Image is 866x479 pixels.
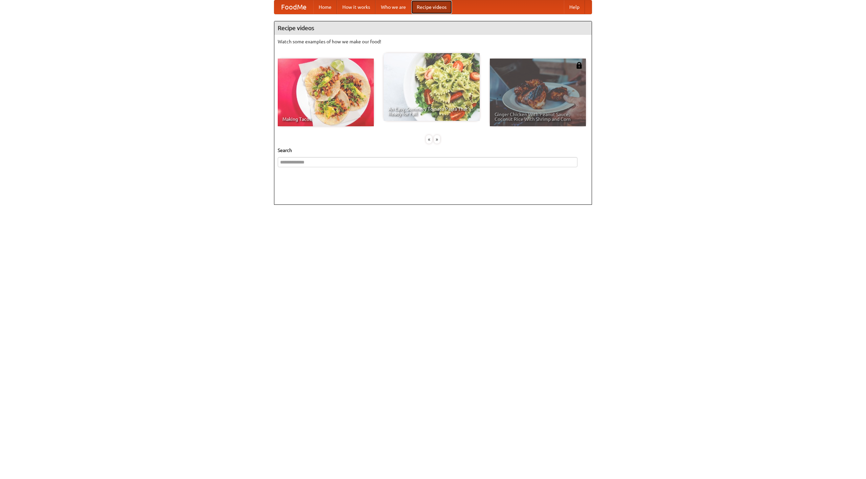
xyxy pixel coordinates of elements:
a: Recipe videos [411,0,452,14]
span: An Easy, Summery Tomato Pasta That's Ready for Fall [388,107,475,116]
a: Home [313,0,337,14]
h5: Search [278,147,588,154]
a: Who we are [375,0,411,14]
h4: Recipe videos [274,21,592,35]
div: « [426,135,432,144]
a: FoodMe [274,0,313,14]
span: Making Tacos [282,117,369,122]
a: Making Tacos [278,59,374,126]
a: An Easy, Summery Tomato Pasta That's Ready for Fall [384,53,480,121]
a: Help [564,0,585,14]
a: How it works [337,0,375,14]
img: 483408.png [576,62,583,69]
p: Watch some examples of how we make our food! [278,38,588,45]
div: » [434,135,440,144]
